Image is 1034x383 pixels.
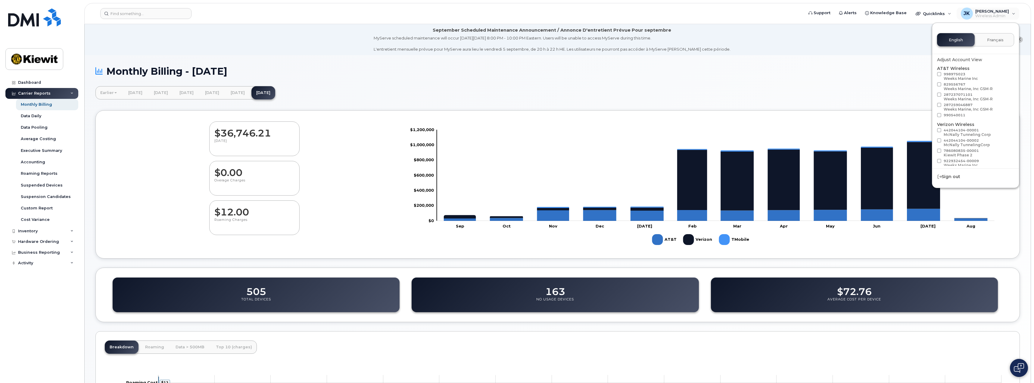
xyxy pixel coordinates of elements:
dd: $0.00 [214,161,294,178]
dd: 505 [246,280,266,297]
div: Verizon Wireless [937,121,1014,169]
div: Weeks Marine Inc [944,163,979,168]
span: 786080835-00001 [944,149,979,157]
a: Breakdown [105,341,139,354]
tspan: Nov [549,224,557,228]
div: Weeks Marine, Inc GSM-R [944,97,993,101]
tspan: Oct [503,224,511,228]
p: [DATE] [214,139,294,149]
tspan: Dec [596,224,604,228]
img: Open chat [1014,363,1024,373]
tspan: [DATE] [920,224,936,228]
tspan: Apr [780,224,788,228]
g: TMobile [719,232,750,247]
div: Adjust Account View [937,57,1014,63]
span: 442044104-00001 [944,128,991,137]
p: Overage Charges [214,178,294,189]
div: McNally Tunneling Corp [944,132,991,137]
tspan: Aug [966,224,975,228]
tspan: Jun [873,224,881,228]
tspan: [DATE] [637,224,652,228]
g: TMobile [444,141,988,218]
span: 829556767 [944,82,993,91]
div: MyServe scheduled maintenance will occur [DATE][DATE] 8:00 PM - 10:00 PM Eastern. Users will be u... [374,35,730,52]
div: Weeks Marine, Inc GSM-R [944,107,993,111]
a: Data > 500MB [171,341,209,354]
div: Weeks Marine Inc [944,76,978,81]
span: 998975023 [944,72,978,81]
div: AT&T Wireless [937,65,1014,119]
span: 287259046887 [944,103,993,111]
tspan: $600,000 [414,173,434,177]
p: Average Cost Per Device [827,297,881,308]
a: Roaming [140,341,169,354]
g: Verizon [683,232,713,247]
a: Top 10 (charges) [211,341,257,354]
a: [DATE] [123,86,147,99]
tspan: $400,000 [414,188,434,193]
tspan: $1,200,000 [410,127,434,132]
tspan: May [826,224,835,228]
span: 442044104-00002 [944,138,990,147]
a: [DATE] [175,86,198,99]
span: Français [987,38,1004,42]
a: [DATE] [226,86,250,99]
div: Weeks Marine, Inc GSM-R [944,86,993,91]
a: Earlier [95,86,122,99]
g: Chart [410,127,995,247]
tspan: $0 [428,218,434,223]
tspan: Sep [456,224,464,228]
span: 922932454-00009 [944,159,979,168]
g: Verizon [444,142,988,218]
h1: Monthly Billing - [DATE] [95,66,1020,77]
tspan: $800,000 [414,157,434,162]
tspan: Mar [733,224,741,228]
g: Legend [652,232,750,247]
p: Total Devices [241,297,271,308]
dd: $36,746.21 [214,122,294,139]
a: [DATE] [251,86,275,99]
div: Kiewit Phase 2 [944,153,979,157]
dd: 163 [545,280,565,297]
div: Sign out [932,171,1019,182]
a: [DATE] [149,86,173,99]
g: AT&T [652,232,677,247]
a: [DATE] [200,86,224,99]
dd: $72.76 [837,280,872,297]
span: 287237071101 [944,93,993,101]
tspan: $1,000,000 [410,142,434,147]
tspan: Feb [688,224,697,228]
span: 990540011 [944,113,965,117]
div: September Scheduled Maintenance Announcement / Annonce D'entretient Prévue Pour septembre [433,27,671,33]
div: McNally TunnelingCorp [944,143,990,147]
tspan: $200,000 [414,203,434,208]
p: No Usage Devices [536,297,574,308]
dd: $12.00 [214,201,294,218]
p: Roaming Charges [214,218,294,228]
